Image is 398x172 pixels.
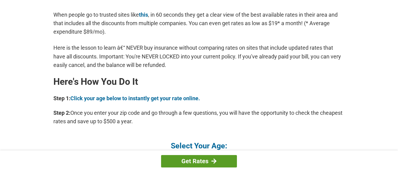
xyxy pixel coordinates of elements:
a: Click your age below to instantly get your rate online. [70,95,200,101]
a: Get Rates [161,155,237,167]
h4: Select Your Age: [53,141,345,151]
p: Once you enter your zip code and go through a few questions, you will have the opportunity to che... [53,109,345,126]
a: this [139,12,148,18]
h2: Here's How You Do It [53,77,345,87]
b: Step 1: [53,95,70,101]
p: Here is the lesson to learn â€“ NEVER buy insurance without comparing rates on sites that include... [53,44,345,69]
p: When people go to trusted sites like , in 60 seconds they get a clear view of the best available ... [53,11,345,36]
b: Step 2: [53,110,70,116]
